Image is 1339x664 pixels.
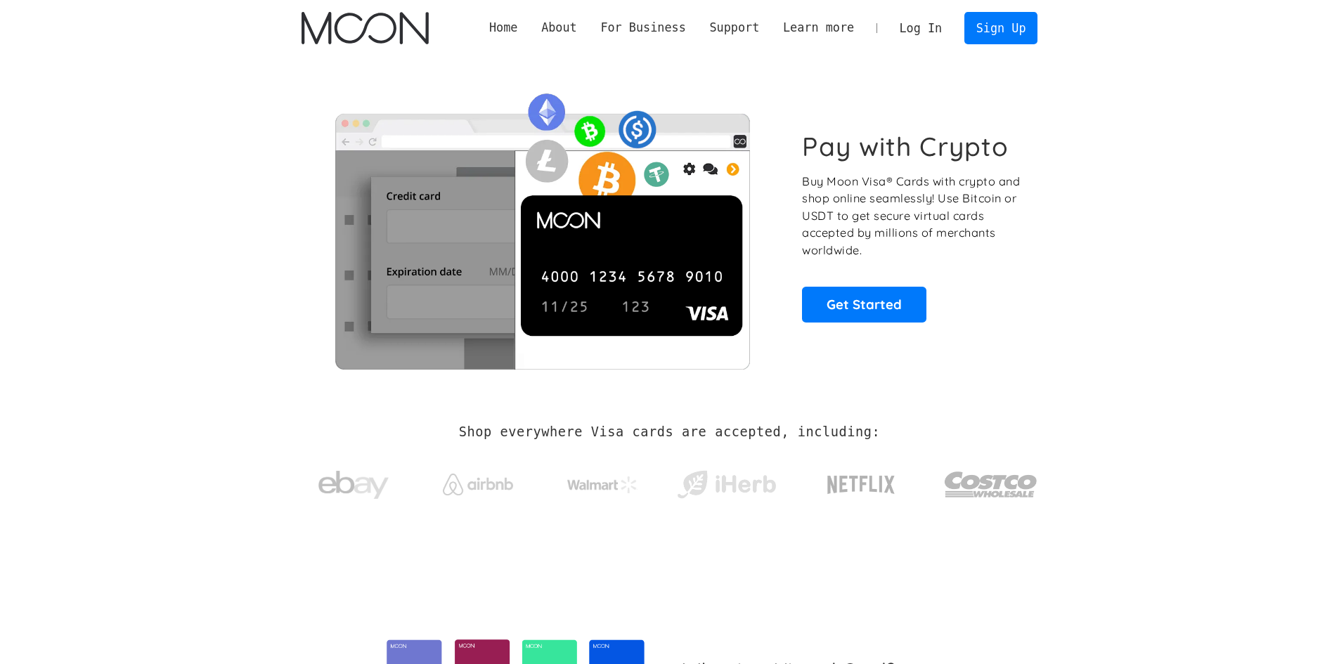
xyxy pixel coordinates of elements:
a: ebay [302,449,406,514]
img: Moon Cards let you spend your crypto anywhere Visa is accepted. [302,84,783,369]
img: Airbnb [443,474,513,495]
h1: Pay with Crypto [802,131,1009,162]
img: Costco [944,458,1038,511]
a: Costco [944,444,1038,518]
img: Walmart [567,476,638,493]
a: Log In [888,13,954,44]
img: Moon Logo [302,12,429,44]
img: Netflix [826,467,896,502]
div: Support [709,19,759,37]
h2: Shop everywhere Visa cards are accepted, including: [459,424,880,440]
img: ebay [318,463,389,507]
a: Netflix [798,453,924,509]
a: Walmart [550,462,654,500]
div: For Business [600,19,685,37]
div: About [529,19,588,37]
a: iHerb [674,453,779,510]
a: Sign Up [964,12,1037,44]
p: Buy Moon Visa® Cards with crypto and shop online seamlessly! Use Bitcoin or USDT to get secure vi... [802,173,1022,259]
a: home [302,12,429,44]
a: Home [477,19,529,37]
div: Learn more [783,19,854,37]
a: Get Started [802,287,926,322]
div: For Business [589,19,698,37]
img: iHerb [674,467,779,503]
div: Learn more [771,19,866,37]
div: Support [698,19,771,37]
a: Airbnb [425,460,530,502]
div: About [541,19,577,37]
